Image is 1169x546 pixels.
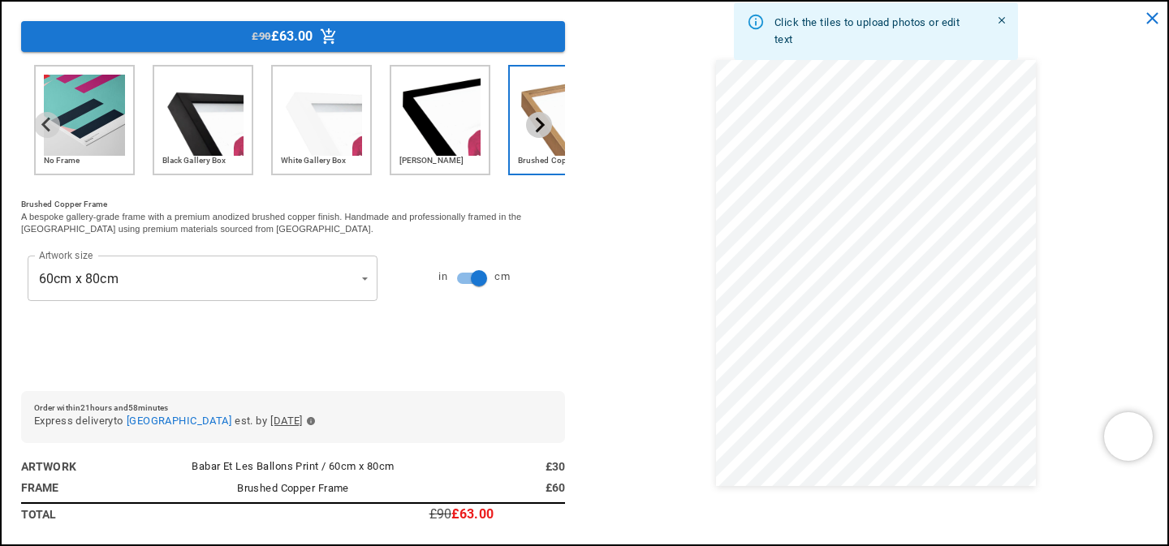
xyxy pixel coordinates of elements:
[39,248,93,262] label: Artwork size
[281,156,362,166] h6: White Gallery Box
[21,65,565,185] div: Frame Option
[508,65,614,185] li: 5 of 6
[518,156,599,166] h6: Brushed Copper
[162,156,244,166] h6: Black Gallery Box
[21,198,565,211] h6: Brushed Copper Frame
[21,456,565,525] table: simple table
[271,30,313,43] p: £63.00
[429,479,566,497] h6: £60
[1136,2,1169,35] button: close
[270,412,303,430] span: [DATE]
[451,508,494,521] p: £63.00
[237,482,349,494] span: Brushed Copper Frame
[429,508,451,521] p: £90
[271,65,377,185] li: 3 of 6
[34,412,123,430] span: Express delivery to
[127,412,231,430] button: [GEOGRAPHIC_DATA]
[494,268,510,286] span: cm
[21,505,157,523] h6: Total
[992,11,1012,30] button: Close
[390,65,495,185] li: 4 of 6
[34,65,140,185] li: 1 of 6
[774,16,960,46] span: Click the tiles to upload photos or edit text
[399,156,481,166] h6: [PERSON_NAME]
[192,460,394,472] span: Babar Et Les Ballons Print / 60cm x 80cm
[1104,412,1153,461] iframe: Chatra live chat
[153,65,258,185] li: 2 of 6
[21,479,157,497] h6: Frame
[252,28,270,45] span: £90
[235,412,267,430] span: est. by
[44,156,125,166] h6: No Frame
[21,21,565,52] div: Menu buttons
[28,256,377,301] div: 60cm x 80cm
[21,458,157,475] h6: Artwork
[21,21,565,52] button: £90£63.00
[526,112,552,138] button: Next slide
[429,458,566,475] h6: £30
[438,268,447,286] span: in
[21,211,565,236] p: A bespoke gallery-grade frame with a premium anodized brushed copper finish. Handmade and profess...
[34,404,552,412] h6: Order within 21 hours and 58 minutes
[34,112,60,138] button: Previous slide
[127,415,231,427] span: [GEOGRAPHIC_DATA]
